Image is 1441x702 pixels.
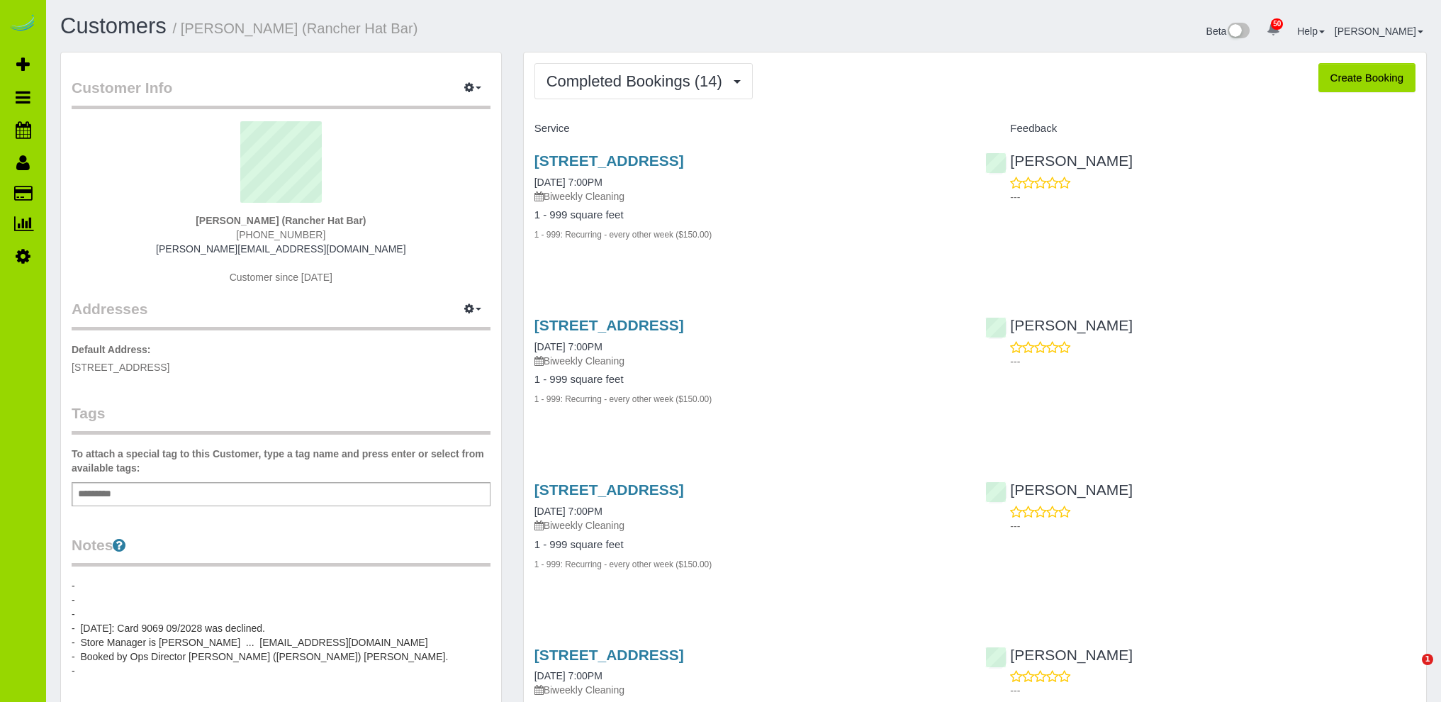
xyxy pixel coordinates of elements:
[1010,519,1415,533] p: ---
[156,243,405,255] a: [PERSON_NAME][EMAIL_ADDRESS][DOMAIN_NAME]
[173,21,418,36] small: / [PERSON_NAME] (Rancher Hat Bar)
[230,272,332,283] span: Customer since [DATE]
[1318,63,1415,93] button: Create Booking
[534,481,684,498] a: [STREET_ADDRESS]
[534,341,602,352] a: [DATE] 7:00PM
[9,14,37,34] img: Automaid Logo
[534,152,684,169] a: [STREET_ADDRESS]
[985,317,1133,333] a: [PERSON_NAME]
[1206,26,1250,37] a: Beta
[534,394,712,404] small: 1 - 999: Recurring - every other week ($150.00)
[985,123,1415,135] h4: Feedback
[534,317,684,333] a: [STREET_ADDRESS]
[72,77,490,109] legend: Customer Info
[72,342,151,357] label: Default Address:
[534,518,965,533] p: Biweekly Cleaning
[534,189,965,204] p: Biweekly Cleaning
[72,535,490,567] legend: Notes
[534,354,965,368] p: Biweekly Cleaning
[534,506,602,517] a: [DATE] 7:00PM
[534,374,965,386] h4: 1 - 999 square feet
[546,72,729,90] span: Completed Bookings (14)
[1422,654,1433,665] span: 1
[985,647,1133,663] a: [PERSON_NAME]
[985,152,1133,169] a: [PERSON_NAME]
[534,647,684,663] a: [STREET_ADDRESS]
[1226,23,1250,41] img: New interface
[534,683,965,697] p: Biweekly Cleaning
[236,229,325,240] span: [PHONE_NUMBER]
[1335,26,1423,37] a: [PERSON_NAME]
[534,670,602,681] a: [DATE] 7:00PM
[534,559,712,569] small: 1 - 999: Recurring - every other week ($150.00)
[1297,26,1325,37] a: Help
[1010,684,1415,698] p: ---
[534,230,712,240] small: 1 - 999: Recurring - every other week ($150.00)
[72,403,490,435] legend: Tags
[60,13,167,38] a: Customers
[985,481,1133,498] a: [PERSON_NAME]
[534,123,965,135] h4: Service
[1271,18,1283,30] span: 50
[1260,14,1287,45] a: 50
[1010,190,1415,204] p: ---
[1393,654,1427,688] iframe: Intercom live chat
[1010,355,1415,369] p: ---
[196,215,366,226] strong: [PERSON_NAME] (Rancher Hat Bar)
[534,63,753,99] button: Completed Bookings (14)
[72,447,490,475] label: To attach a special tag to this Customer, type a tag name and press enter or select from availabl...
[534,177,602,188] a: [DATE] 7:00PM
[534,539,965,551] h4: 1 - 999 square feet
[72,362,169,373] span: [STREET_ADDRESS]
[72,579,490,678] pre: - - - - [DATE]: Card 9069 09/2028 was declined. - Store Manager is [PERSON_NAME] ... [EMAIL_ADDRE...
[534,209,965,221] h4: 1 - 999 square feet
